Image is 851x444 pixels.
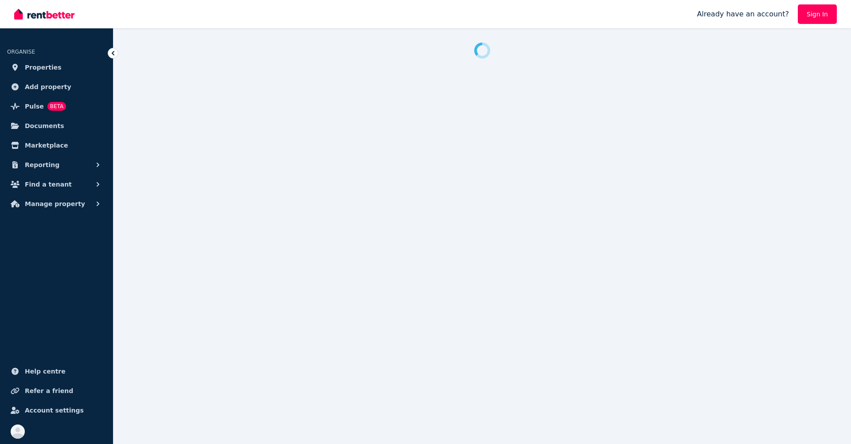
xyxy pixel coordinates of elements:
span: Pulse [25,101,44,112]
span: ORGANISE [7,49,35,55]
span: Help centre [25,366,66,377]
span: Refer a friend [25,386,73,396]
span: Marketplace [25,140,68,151]
span: Manage property [25,199,85,209]
span: Find a tenant [25,179,72,190]
span: Already have an account? [697,9,789,19]
span: Reporting [25,160,59,170]
button: Manage property [7,195,106,213]
span: BETA [47,102,66,111]
button: Find a tenant [7,175,106,193]
span: Properties [25,62,62,73]
a: Add property [7,78,106,96]
a: Documents [7,117,106,135]
span: Add property [25,82,71,92]
a: Sign In [798,4,837,24]
a: Refer a friend [7,382,106,400]
span: Documents [25,121,64,131]
a: Account settings [7,401,106,419]
img: RentBetter [14,8,74,21]
a: Properties [7,58,106,76]
button: Reporting [7,156,106,174]
span: Account settings [25,405,84,416]
a: PulseBETA [7,97,106,115]
a: Marketplace [7,136,106,154]
a: Help centre [7,362,106,380]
